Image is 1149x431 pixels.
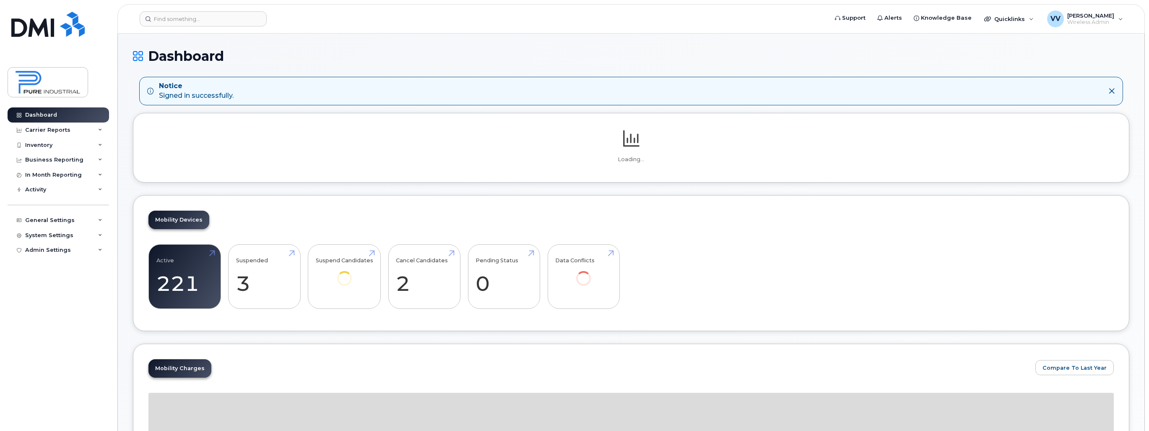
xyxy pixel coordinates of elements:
h1: Dashboard [133,49,1129,63]
a: Data Conflicts [555,249,612,297]
strong: Notice [159,81,234,91]
button: Compare To Last Year [1035,360,1114,375]
a: Mobility Devices [148,211,209,229]
a: Suspend Candidates [316,249,373,297]
p: Loading... [148,156,1114,163]
a: Active 221 [156,249,213,304]
div: Signed in successfully. [159,81,234,101]
a: Cancel Candidates 2 [396,249,452,304]
span: Compare To Last Year [1042,364,1107,372]
a: Suspended 3 [236,249,293,304]
a: Pending Status 0 [476,249,532,304]
a: Mobility Charges [148,359,211,378]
